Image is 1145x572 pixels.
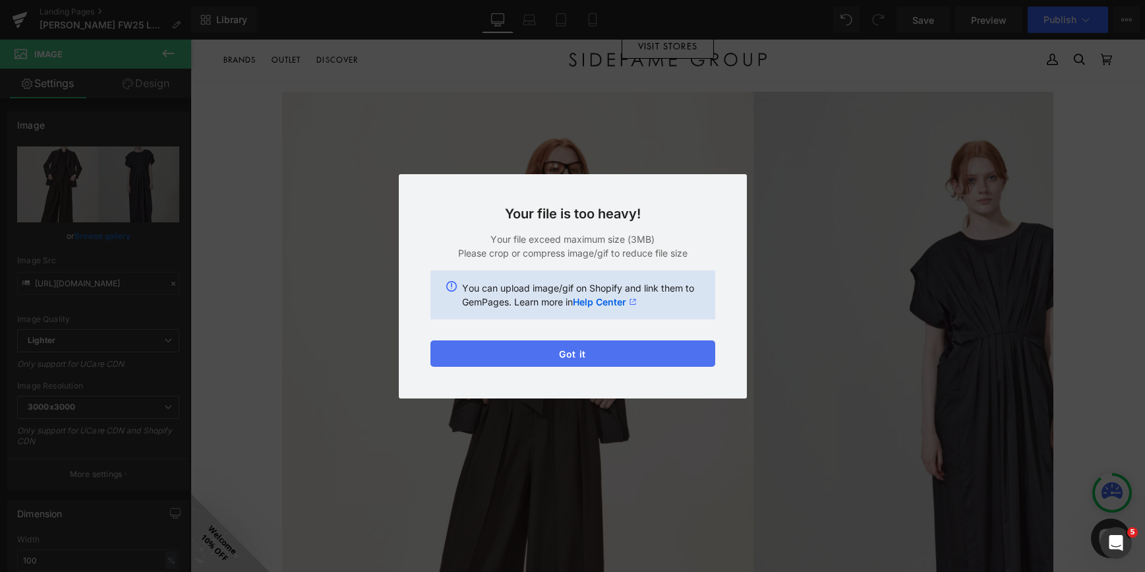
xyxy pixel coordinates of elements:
span: 5 [1127,527,1138,538]
p: Please crop or compress image/gif to reduce file size [430,246,715,260]
p: You can upload image/gif on Shopify and link them to GemPages. Learn more in [462,281,699,309]
h3: Your file is too heavy! [430,206,715,222]
a: Help Center [573,295,637,309]
button: Got it [430,340,715,367]
iframe: Intercom live chat [1100,527,1132,559]
span: VISIT STORES [448,2,507,11]
inbox-online-store-chat: Shopify online store chat [896,479,944,522]
p: Your file exceed maximum size (3MB) [430,232,715,246]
